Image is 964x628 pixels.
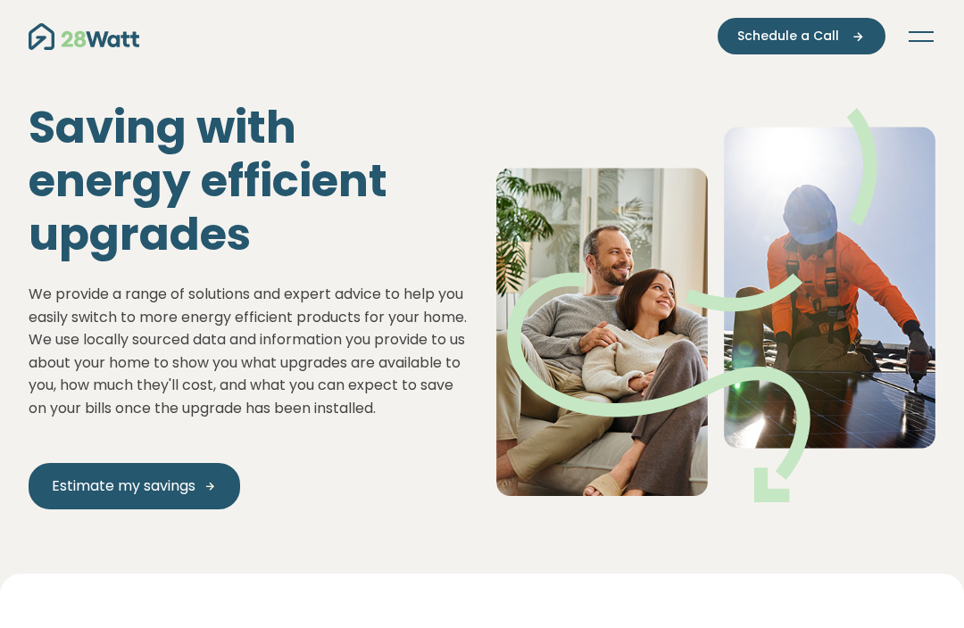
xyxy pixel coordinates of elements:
[718,18,885,54] button: Schedule a Call
[29,23,139,50] img: 28Watt
[907,28,935,45] button: Toggle navigation
[737,27,839,45] span: Schedule a Call
[29,463,240,509] a: Estimate my savings
[52,475,195,497] span: Estimate my savings
[29,283,468,420] p: We provide a range of solutions and expert advice to help you easily switch to more energy effici...
[29,101,468,261] h1: Saving with energy efficient upgrades
[29,18,935,54] nav: Main navigation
